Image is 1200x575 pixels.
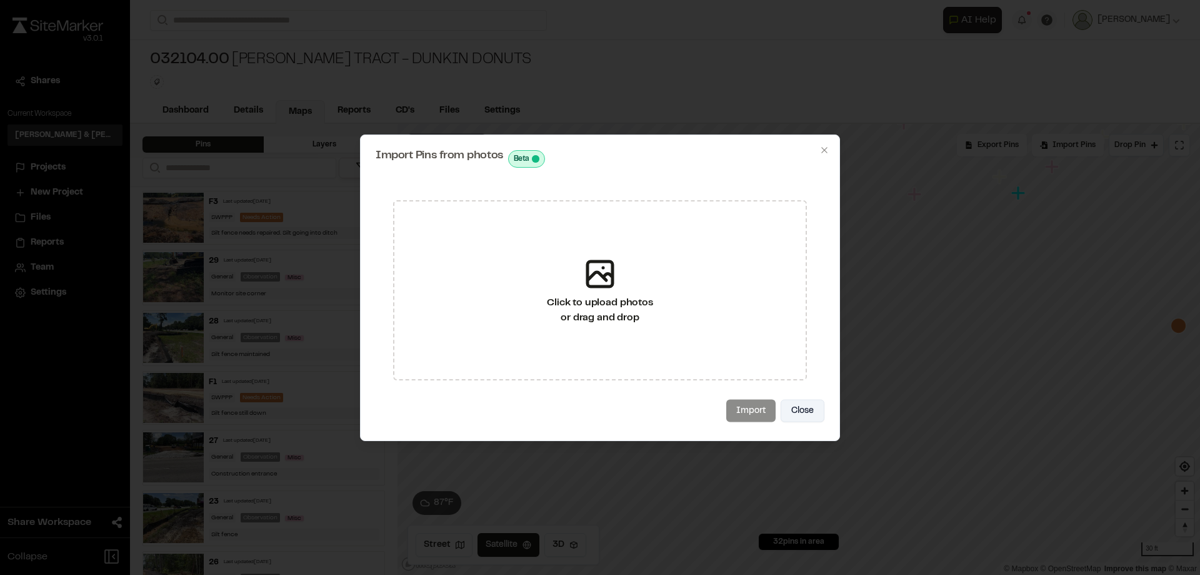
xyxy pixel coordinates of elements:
[514,153,529,165] span: Beta
[547,295,652,325] div: Click to upload photos or drag and drop
[393,200,807,380] div: Click to upload photosor drag and drop
[376,150,824,168] div: Import Pins from photos
[781,399,824,422] button: Close
[532,155,539,163] span: This feature is currently in Beta - don't expect perfection!
[508,150,545,168] div: This feature is currently in Beta - don't expect perfection!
